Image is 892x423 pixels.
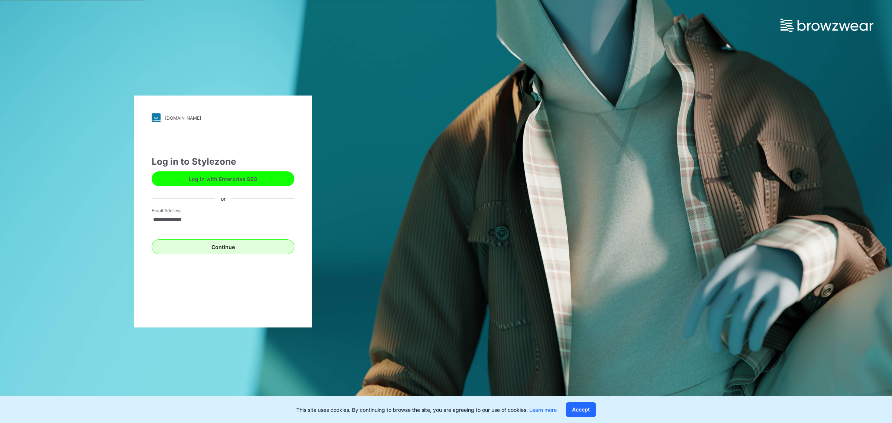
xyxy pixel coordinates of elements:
a: Learn more [529,407,557,413]
button: Continue [152,239,294,254]
div: or [215,194,232,202]
img: svg+xml;base64,PHN2ZyB3aWR0aD0iMjgiIGhlaWdodD0iMjgiIHZpZXdCb3g9IjAgMCAyOCAyOCIgZmlsbD0ibm9uZSIgeG... [152,113,161,122]
img: browzwear-logo.73288ffb.svg [780,19,873,32]
div: [DOMAIN_NAME] [165,115,201,121]
label: Email Address [152,207,204,214]
div: Log in to Stylezone [152,155,294,168]
button: Accept [566,402,596,417]
button: Log in with Enterprise SSO [152,171,294,186]
a: [DOMAIN_NAME] [152,113,294,122]
p: This site uses cookies. By continuing to browse the site, you are agreeing to our use of cookies. [296,406,557,414]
